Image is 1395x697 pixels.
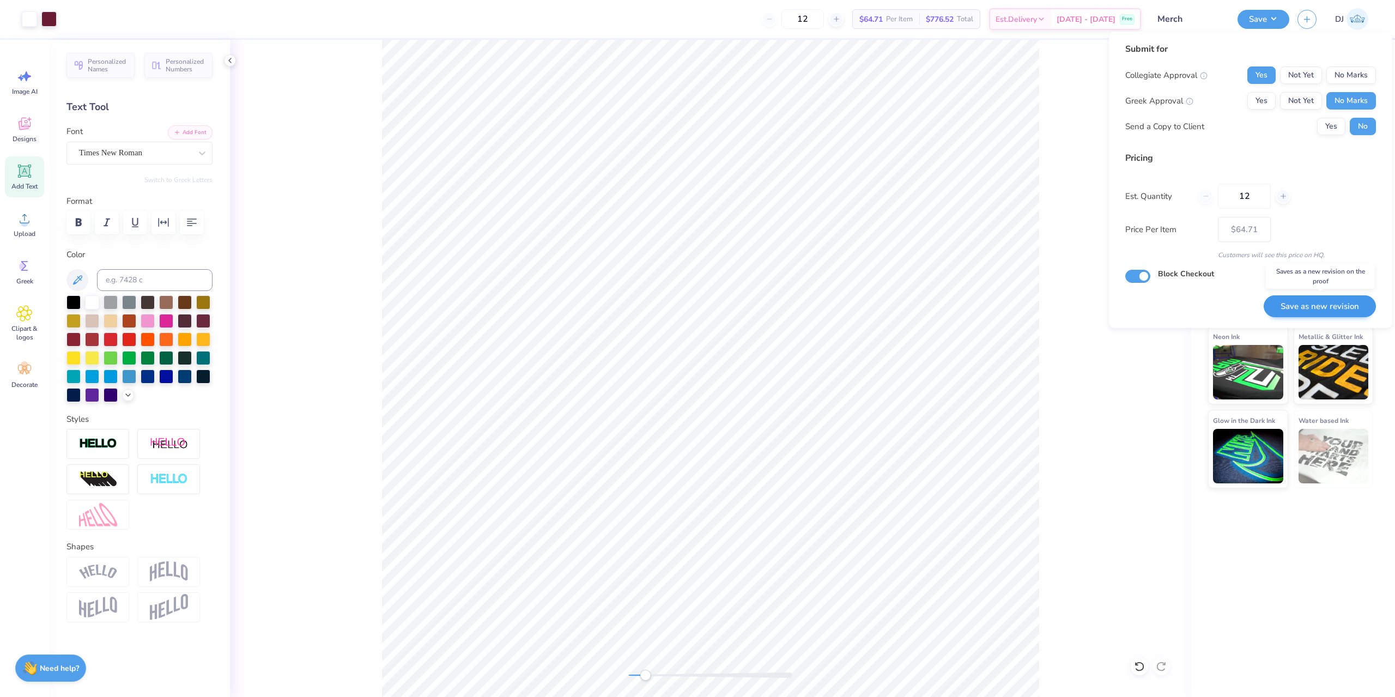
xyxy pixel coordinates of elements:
[859,14,883,25] span: $64.71
[1057,14,1115,25] span: [DATE] - [DATE]
[996,14,1037,25] span: Est. Delivery
[1335,13,1344,26] span: DJ
[957,14,973,25] span: Total
[926,14,954,25] span: $776.52
[144,53,213,78] button: Personalized Numbers
[40,663,79,674] strong: Need help?
[1350,118,1376,135] button: No
[150,594,188,621] img: Rise
[66,541,94,553] label: Shapes
[11,182,38,191] span: Add Text
[13,135,37,143] span: Designs
[1122,15,1132,23] span: Free
[66,125,83,138] label: Font
[168,125,213,140] button: Add Font
[7,324,43,342] span: Clipart & logos
[150,437,188,451] img: Shadow
[66,249,213,261] label: Color
[1213,345,1283,399] img: Neon Ink
[1213,429,1283,483] img: Glow in the Dark Ink
[1125,43,1376,56] div: Submit for
[1299,415,1349,426] span: Water based Ink
[1330,8,1373,30] a: DJ
[1149,8,1229,30] input: Untitled Design
[16,277,33,286] span: Greek
[97,269,213,291] input: e.g. 7428 c
[1264,295,1376,318] button: Save as new revision
[79,597,117,618] img: Flag
[79,471,117,488] img: 3D Illusion
[88,58,128,73] span: Personalized Names
[1238,10,1289,29] button: Save
[640,670,651,681] div: Accessibility label
[66,100,213,114] div: Text Tool
[1247,92,1276,110] button: Yes
[66,195,213,208] label: Format
[1326,66,1376,84] button: No Marks
[1125,151,1376,165] div: Pricing
[1125,250,1376,260] div: Customers will see this price on HQ.
[1213,331,1240,342] span: Neon Ink
[1266,264,1375,289] div: Saves as a new revision on the proof
[11,380,38,389] span: Decorate
[14,229,35,238] span: Upload
[1299,345,1369,399] img: Metallic & Glitter Ink
[1299,429,1369,483] img: Water based Ink
[1247,66,1276,84] button: Yes
[1299,331,1363,342] span: Metallic & Glitter Ink
[150,561,188,582] img: Arch
[1213,415,1275,426] span: Glow in the Dark Ink
[1280,66,1322,84] button: Not Yet
[150,473,188,486] img: Negative Space
[886,14,913,25] span: Per Item
[79,438,117,450] img: Stroke
[144,175,213,184] button: Switch to Greek Letters
[79,565,117,579] img: Arc
[1125,95,1193,107] div: Greek Approval
[166,58,206,73] span: Personalized Numbers
[1280,92,1322,110] button: Not Yet
[66,413,89,426] label: Styles
[1317,118,1345,135] button: Yes
[12,87,38,96] span: Image AI
[1347,8,1368,30] img: Danyl Jon Ferrer
[781,9,824,29] input: – –
[79,503,117,526] img: Free Distort
[1125,190,1190,203] label: Est. Quantity
[1125,120,1204,133] div: Send a Copy to Client
[1125,223,1210,236] label: Price Per Item
[1218,184,1271,209] input: – –
[1158,268,1214,280] label: Block Checkout
[1125,69,1208,82] div: Collegiate Approval
[1326,92,1376,110] button: No Marks
[66,53,135,78] button: Personalized Names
